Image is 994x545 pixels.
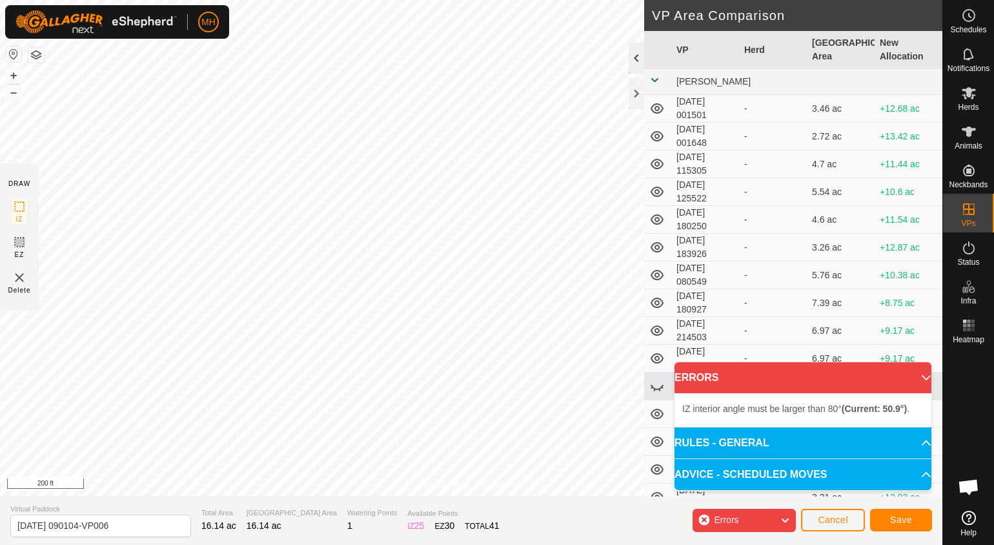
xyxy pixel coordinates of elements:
span: Neckbands [949,181,988,189]
span: 41 [489,520,500,531]
span: EZ [15,250,25,260]
p-accordion-content: ERRORS [674,393,931,427]
td: 3.46 ac [807,95,875,123]
td: [DATE] 184237 [671,456,739,484]
td: +12.68 ac [875,95,942,123]
td: +12.87 ac [875,234,942,262]
span: VPs [961,220,975,227]
div: EZ [434,519,454,533]
th: Herd [739,31,807,69]
td: +9.17 ac [875,345,942,373]
span: Save [890,515,912,525]
div: - [744,130,802,143]
img: Gallagher Logo [15,10,177,34]
p-accordion-header: ERRORS [674,362,931,393]
button: Reset Map [6,46,21,62]
a: Contact Us [484,479,522,491]
span: Schedules [950,26,986,34]
td: [DATE] 180250 [671,206,739,234]
span: Available Points [407,508,499,519]
td: 6.97 ac [807,317,875,345]
span: ADVICE - SCHEDULED MOVES [674,467,827,482]
th: New Allocation [875,31,942,69]
span: 25 [414,520,425,531]
th: [GEOGRAPHIC_DATA] Area [807,31,875,69]
td: +10.38 ac [875,262,942,289]
td: [DATE] 132008 [671,428,739,456]
div: DRAW [8,179,30,189]
td: [DATE] 125522 [671,178,739,206]
td: 5.76 ac [807,262,875,289]
td: +10.6 ac [875,178,942,206]
td: 4.6 ac [807,206,875,234]
td: +8.75 ac [875,289,942,317]
span: Total Area [201,508,236,519]
td: [DATE] 214552 [671,345,739,373]
span: Infra [960,297,976,305]
span: 16.14 ac [247,520,281,531]
div: - [744,324,802,338]
span: IZ [16,214,23,224]
td: +13.42 ac [875,123,942,150]
h2: VP Area Comparison [652,8,942,23]
span: MH [201,15,216,29]
span: Virtual Paddock [10,504,191,515]
td: [DATE] 080549 [671,262,739,289]
span: ERRORS [674,370,718,386]
div: - [744,352,802,365]
button: + [6,68,21,83]
div: - [744,102,802,116]
td: 6.97 ac [807,345,875,373]
button: Save [870,509,932,531]
span: Heatmap [953,336,984,344]
td: [DATE] 180927 [671,289,739,317]
span: Help [960,529,977,537]
td: +9.17 ac [875,317,942,345]
td: [DATE] 215548 [671,484,739,511]
div: - [744,241,802,254]
span: Status [957,258,979,266]
span: Notifications [948,65,989,72]
td: [DATE] 001501 [671,95,739,123]
div: TOTAL [465,519,499,533]
td: [DATE] 214503 [671,317,739,345]
span: Cancel [818,515,848,525]
span: [PERSON_NAME] [676,76,751,87]
td: +11.54 ac [875,206,942,234]
td: [DATE] 154937 [671,400,739,428]
div: - [744,185,802,199]
span: IZ interior angle must be larger than 80° . [682,404,909,414]
td: +11.44 ac [875,150,942,178]
td: 4.7 ac [807,150,875,178]
th: VP [671,31,739,69]
span: 30 [445,520,455,531]
td: [DATE] 183926 [671,234,739,262]
span: [GEOGRAPHIC_DATA] Area [247,508,337,519]
img: VP [12,270,27,285]
td: 7.39 ac [807,289,875,317]
span: Herds [958,103,979,111]
span: 1 [347,520,352,531]
span: Watering Points [347,508,397,519]
td: [DATE] 001648 [671,123,739,150]
td: [DATE] 215239 [671,373,739,400]
span: Errors [714,515,738,525]
div: - [744,296,802,310]
td: 2.72 ac [807,123,875,150]
b: (Current: 50.9°) [842,404,907,414]
div: - [744,213,802,227]
span: RULES - GENERAL [674,435,769,451]
p-accordion-header: ADVICE - SCHEDULED MOVES [674,459,931,490]
span: Animals [955,142,982,150]
div: - [744,269,802,282]
span: 16.14 ac [201,520,236,531]
span: Delete [8,285,31,295]
div: - [744,158,802,171]
div: Open chat [949,468,988,506]
div: IZ [407,519,424,533]
td: 5.54 ac [807,178,875,206]
td: [DATE] 115305 [671,150,739,178]
button: Cancel [801,509,865,531]
a: Help [943,506,994,542]
p-accordion-header: RULES - GENERAL [674,427,931,458]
